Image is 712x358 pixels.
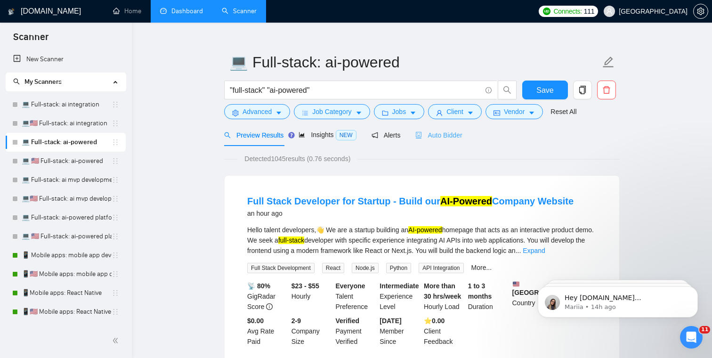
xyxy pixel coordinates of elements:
b: 📡 80% [247,282,270,290]
div: Hourly Load [422,281,466,312]
span: holder [112,195,119,203]
div: Hourly [290,281,334,312]
b: [DATE] [380,317,401,325]
span: holder [112,101,119,108]
span: Client [446,106,463,117]
a: 💻 Full-stack: ai-powered platform [22,208,112,227]
div: Tooltip anchor [287,131,296,139]
span: caret-down [275,109,282,116]
a: Full Stack Developer for Startup - Build ourAI-PoweredCompany Website [247,196,574,206]
span: 111 [584,6,594,16]
button: barsJob Categorycaret-down [294,104,370,119]
button: search [498,81,517,99]
a: 📱 Mobile apps: mobile app developer [22,246,112,265]
span: Insights [299,131,356,138]
span: delete [598,86,615,94]
b: Verified [336,317,360,325]
button: folderJobscaret-down [374,104,425,119]
span: Detected 1045 results (0.76 seconds) [238,154,357,164]
li: 💻 🇺🇸 Full-stack: ai-powered [6,152,126,171]
b: $0.00 [247,317,264,325]
a: homeHome [113,7,141,15]
span: setting [694,8,708,15]
div: Experience Level [378,281,422,312]
a: 💻 Full-stack: ai integration [22,95,112,114]
span: Job Category [312,106,351,117]
span: Jobs [392,106,406,117]
span: setting [232,109,239,116]
input: Scanner name... [229,50,600,74]
span: Advanced [243,106,272,117]
div: Talent Preference [334,281,378,312]
a: 💻 Full-stack: ai-powered [22,133,112,152]
a: Reset All [550,106,576,117]
span: holder [112,270,119,278]
a: 💻🇺🇸 Full-stack: ai mvp development [22,189,112,208]
span: My Scanners [24,78,62,86]
b: [GEOGRAPHIC_DATA] [512,281,583,296]
a: 💻🇺🇸 Full-stack: ai integration [22,114,112,133]
button: Save [522,81,568,99]
a: Expand [523,247,545,254]
mark: AI-powered [408,226,442,234]
div: Company Size [290,316,334,347]
li: 📱Mobile apps: React Native + AI integration [6,321,126,340]
li: 💻 🇺🇸 Full-stack: ai-powered platform [6,227,126,246]
a: More... [471,264,492,271]
a: New Scanner [13,50,118,69]
span: info-circle [266,303,273,310]
li: 💻 Full-stack: ai integration [6,95,126,114]
span: holder [112,120,119,127]
span: caret-down [467,109,474,116]
button: setting [693,4,708,19]
li: 📱 Mobile apps: mobile app developer [6,246,126,265]
div: Member Since [378,316,422,347]
img: 🇺🇸 [513,281,519,287]
b: Everyone [336,282,365,290]
span: Alerts [372,131,401,139]
span: bars [302,109,308,116]
a: 💻 🇺🇸 Full-stack: ai-powered platform [22,227,112,246]
b: More than 30 hrs/week [424,282,461,300]
span: NEW [336,130,356,140]
span: idcard [494,109,500,116]
div: Client Feedback [422,316,466,347]
span: search [224,132,231,138]
span: Save [536,84,553,96]
span: My Scanners [13,78,62,86]
a: dashboardDashboard [160,7,203,15]
span: user [606,8,613,15]
button: settingAdvancedcaret-down [224,104,290,119]
span: notification [372,132,378,138]
div: Country [510,281,555,312]
li: 💻🇺🇸 Full-stack: ai integration [6,114,126,133]
b: Intermediate [380,282,419,290]
span: caret-down [410,109,416,116]
span: double-left [112,336,121,345]
li: 💻 Full-stack: ai mvp development [6,171,126,189]
span: robot [415,132,422,138]
div: Hello talent developers,👋 We are a startup building an homepage that acts as an interactive produ... [247,225,597,256]
span: holder [112,308,119,316]
iframe: Intercom notifications message [524,267,712,333]
mark: full-stack [278,236,304,244]
a: 📱🇺🇸 Mobile apps: mobile app developer [22,265,112,284]
span: info-circle [485,87,492,93]
span: React [322,263,344,273]
iframe: Intercom live chat [680,326,703,349]
li: 💻🇺🇸 Full-stack: ai mvp development [6,189,126,208]
span: Auto Bidder [415,131,462,139]
input: Search Freelance Jobs... [230,84,481,96]
img: logo [8,4,15,19]
span: Vendor [504,106,525,117]
span: API Integration [419,263,463,273]
div: Avg Rate Paid [245,316,290,347]
button: idcardVendorcaret-down [485,104,543,119]
span: holder [112,233,119,240]
a: 📱Mobile apps: React Native [22,284,112,302]
span: search [13,78,20,85]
